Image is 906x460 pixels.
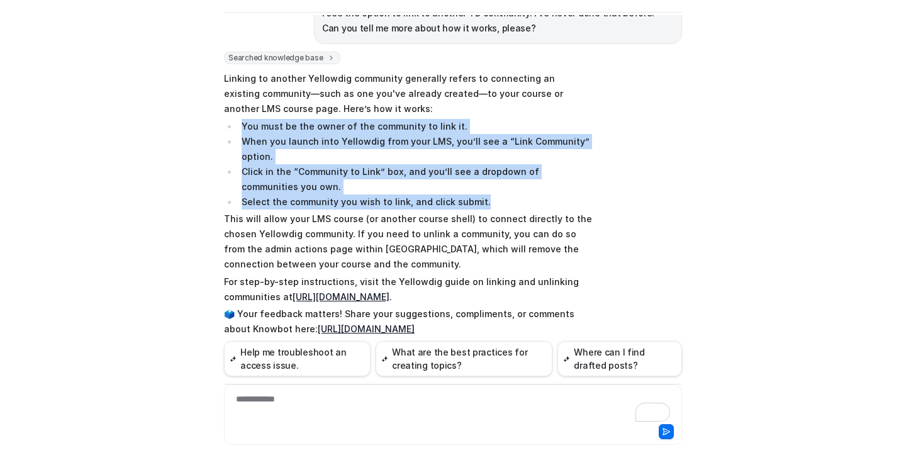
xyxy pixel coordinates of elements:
li: Select the community you wish to link, and click submit. [238,194,592,210]
p: For step-by-step instructions, visit the Yellowdig guide on linking and unlinking communities at . [224,274,592,305]
a: [URL][DOMAIN_NAME] [318,323,415,334]
li: You must be the owner of the community to link it. [238,119,592,134]
p: Linking to another Yellowdig community generally refers to connecting an existing community—such ... [224,71,592,116]
a: [URL][DOMAIN_NAME] [293,291,389,302]
button: What are the best practices for creating topics? [376,341,552,376]
li: When you launch into Yellowdig from your LMS, you’ll see a “Link Community” option. [238,134,592,164]
li: Click in the “Community to Link” box, and you’ll see a dropdown of communities you own. [238,164,592,194]
span: Searched knowledge base [224,52,340,64]
button: Help me troubleshoot an access issue. [224,341,371,376]
p: I see the option to link to another YD community. I've never done that before. Can you tell me mo... [322,6,674,36]
p: 🗳️ Your feedback matters! Share your suggestions, compliments, or comments about Knowbot here: [224,306,592,337]
div: To enrich screen reader interactions, please activate Accessibility in Grammarly extension settings [227,393,679,422]
p: This will allow your LMS course (or another course shell) to connect directly to the chosen Yello... [224,211,592,272]
button: Where can I find drafted posts? [557,341,682,376]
